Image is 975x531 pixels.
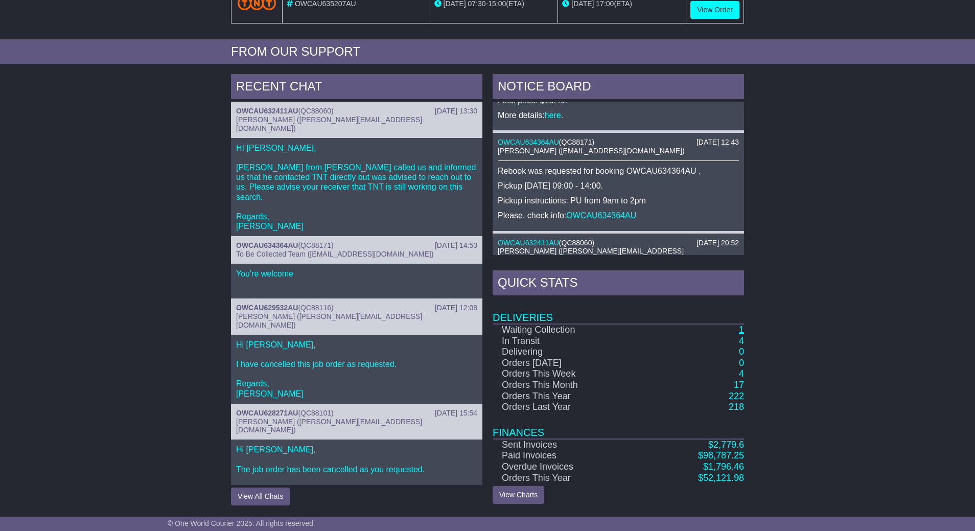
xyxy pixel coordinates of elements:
[231,74,482,102] div: RECENT CHAT
[493,270,744,298] div: Quick Stats
[493,450,645,461] td: Paid Invoices
[236,409,298,417] a: OWCAU628271AU
[498,110,739,120] p: More details: .
[698,450,744,460] a: $98,787.25
[493,402,645,413] td: Orders Last Year
[493,298,744,324] td: Deliveries
[236,304,298,312] a: OWCAU629532AU
[562,138,592,146] span: QC88171
[493,391,645,402] td: Orders This Year
[493,380,645,391] td: Orders This Month
[697,239,739,247] div: [DATE] 20:52
[493,74,744,102] div: NOTICE BOARD
[300,107,331,115] span: QC88060
[498,166,739,176] p: Rebook was requested for booking OWCAU634364AU .
[300,409,331,417] span: QC88101
[498,239,739,247] div: ( )
[236,418,422,434] span: [PERSON_NAME] ([PERSON_NAME][EMAIL_ADDRESS][DOMAIN_NAME])
[498,196,739,205] p: Pickup instructions: PU from 9am to 2pm
[236,241,477,250] div: ( )
[708,440,744,450] a: $2,779.6
[236,304,477,312] div: ( )
[498,211,739,220] p: Please, check info:
[236,241,298,249] a: OWCAU634364AU
[729,402,744,412] a: 218
[566,211,636,220] a: OWCAU634364AU
[236,107,298,115] a: OWCAU632411AU
[713,440,744,450] span: 2,779.6
[729,391,744,401] a: 222
[708,461,744,472] span: 1,796.46
[300,304,331,312] span: QC88116
[300,241,331,249] span: QC88171
[168,519,315,527] span: © One World Courier 2025. All rights reserved.
[236,107,477,116] div: ( )
[236,445,477,503] p: Hi [PERSON_NAME], The job order has been cancelled as you requested. Regards, [PERSON_NAME]
[493,473,645,484] td: Orders This Year
[231,44,744,59] div: FROM OUR SUPPORT
[545,111,561,120] a: here
[498,247,684,264] span: [PERSON_NAME] ([PERSON_NAME][EMAIL_ADDRESS][DOMAIN_NAME])
[236,116,422,132] span: [PERSON_NAME] ([PERSON_NAME][EMAIL_ADDRESS][DOMAIN_NAME])
[435,409,477,418] div: [DATE] 15:54
[493,324,645,336] td: Waiting Collection
[236,269,477,279] p: You're welcome
[562,239,592,247] span: QC88060
[493,486,544,504] a: View Charts
[739,336,744,346] a: 4
[236,250,433,258] span: To Be Collected Team ([EMAIL_ADDRESS][DOMAIN_NAME])
[493,439,645,451] td: Sent Invoices
[435,241,477,250] div: [DATE] 14:53
[703,450,744,460] span: 98,787.25
[739,368,744,379] a: 4
[690,1,739,19] a: View Order
[697,138,739,147] div: [DATE] 12:43
[435,304,477,312] div: [DATE] 12:08
[493,368,645,380] td: Orders This Week
[703,461,744,472] a: $1,796.46
[698,473,744,483] a: $52,121.98
[739,358,744,368] a: 0
[236,409,477,418] div: ( )
[498,239,559,247] a: OWCAU632411AU
[493,358,645,369] td: Orders [DATE]
[236,340,477,399] p: Hi [PERSON_NAME], I have cancelled this job order as requested. Regards, [PERSON_NAME]
[739,325,744,335] a: 1
[703,473,744,483] span: 52,121.98
[435,107,477,116] div: [DATE] 13:30
[498,138,739,147] div: ( )
[236,143,477,232] p: HI [PERSON_NAME], [PERSON_NAME] from [PERSON_NAME] called us and informed us that he contacted TN...
[493,347,645,358] td: Delivering
[493,461,645,473] td: Overdue Invoices
[498,147,685,155] span: [PERSON_NAME] ([EMAIL_ADDRESS][DOMAIN_NAME])
[498,181,739,191] p: Pickup [DATE] 09:00 - 14:00.
[493,413,744,439] td: Finances
[498,138,559,146] a: OWCAU634364AU
[231,488,290,505] button: View All Chats
[493,336,645,347] td: In Transit
[236,312,422,329] span: [PERSON_NAME] ([PERSON_NAME][EMAIL_ADDRESS][DOMAIN_NAME])
[739,347,744,357] a: 0
[734,380,744,390] a: 17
